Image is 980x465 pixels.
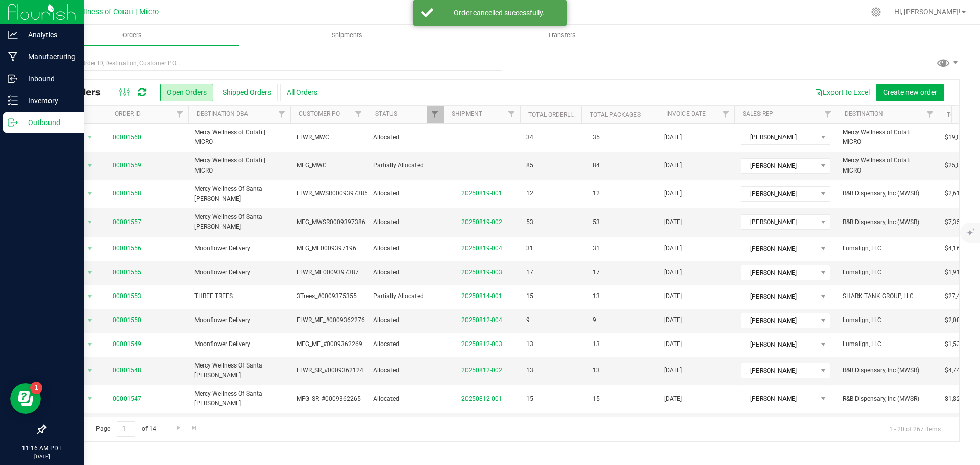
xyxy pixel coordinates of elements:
span: select [84,391,96,406]
span: 17 [587,265,605,280]
span: [DATE] [664,339,682,349]
span: select [84,187,96,201]
span: [PERSON_NAME] [741,337,817,352]
span: [DATE] [664,394,682,404]
span: $1,532.00 [945,339,972,349]
span: $1,823.00 [945,394,972,404]
a: 00001559 [113,161,141,170]
span: Orders [109,31,156,40]
a: Order ID [115,110,141,117]
span: Lumalign, LLC [843,243,933,253]
a: 20250812-001 [461,395,502,402]
inline-svg: Inbound [8,74,18,84]
span: [PERSON_NAME] [741,391,817,406]
button: All Orders [280,84,324,101]
span: 13 [526,365,533,375]
inline-svg: Manufacturing [8,52,18,62]
span: Mercy Wellness Of Santa [PERSON_NAME] [194,389,284,408]
a: 00001555 [113,267,141,277]
a: Destination DBA [197,110,248,117]
span: $2,084.34 [945,315,972,325]
span: 84 [587,158,605,173]
a: Transfers [454,25,669,46]
a: Filter [171,106,188,123]
a: 00001547 [113,394,141,404]
a: 20250819-004 [461,244,502,252]
span: $19,039.16 [945,133,976,142]
a: 00001548 [113,365,141,375]
span: 1 - 20 of 267 items [881,421,949,436]
span: Moonflower Delivery [194,339,284,349]
a: 00001553 [113,291,141,301]
span: 15 [526,394,533,404]
span: R&B Dispensary, Inc (MWSR) [843,189,933,199]
span: 12 [526,189,533,199]
span: MFG_MWC [297,161,361,170]
span: select [84,289,96,304]
span: 3Trees_#0009375355 [297,291,361,301]
a: Destination [845,110,883,117]
span: Hi, [PERSON_NAME]! [894,8,961,16]
button: Create new order [876,84,944,101]
button: Shipped Orders [216,84,278,101]
span: Moonflower Delivery [194,267,284,277]
span: $4,740.00 [945,365,972,375]
span: 85 [526,161,533,170]
span: FLWR_MF0009397387 [297,267,361,277]
span: select [84,337,96,352]
span: [DATE] [664,267,682,277]
span: [PERSON_NAME] [741,159,817,173]
span: Lumalign, LLC [843,339,933,349]
span: Allocated [373,217,437,227]
span: Mercy Wellness of Cotati | Micro [50,8,159,16]
span: 35 [587,130,605,145]
span: $2,613.00 [945,189,972,199]
iframe: Resource center [10,383,41,414]
a: Orders [24,25,239,46]
p: Analytics [18,29,79,41]
span: 31 [526,243,533,253]
span: select [84,265,96,280]
a: Filter [503,106,520,123]
p: Manufacturing [18,51,79,63]
span: select [84,130,96,144]
span: Mercy Wellness Of Santa [PERSON_NAME] [194,212,284,232]
span: [PERSON_NAME] [741,265,817,280]
span: Allocated [373,365,437,375]
a: 20250819-002 [461,218,502,226]
a: Filter [820,106,837,123]
span: 34 [526,133,533,142]
span: 13 [587,289,605,304]
input: 1 [117,421,135,437]
inline-svg: Outbound [8,117,18,128]
span: Mercy Wellness of Cotati | MICRO [194,156,284,175]
a: 20250819-003 [461,268,502,276]
a: Shipments [239,25,454,46]
span: Allocated [373,243,437,253]
span: MFG_SR_#0009362265 [297,394,361,404]
inline-svg: Inventory [8,95,18,106]
span: [PERSON_NAME] [741,313,817,328]
span: Allocated [373,267,437,277]
span: Page of 14 [87,421,164,437]
span: MFG_MWSR0009397386 [297,217,365,227]
a: Filter [922,106,939,123]
span: SHARK TANK GROUP, LLC [843,291,933,301]
a: Shipment [452,110,482,117]
span: [PERSON_NAME] [741,215,817,229]
a: Invoice Date [666,110,706,117]
span: Allocated [373,133,437,142]
span: $1,910.04 [945,267,972,277]
span: Mercy Wellness Of Santa [PERSON_NAME] [194,184,284,204]
span: [PERSON_NAME] [741,289,817,304]
a: Customer PO [299,110,340,117]
span: [DATE] [664,291,682,301]
span: Lumalign, LLC [843,315,933,325]
span: select [84,241,96,256]
span: FLWR_MWSR0009397385 [297,189,368,199]
p: Outbound [18,116,79,129]
span: 13 [587,363,605,378]
span: $4,162.25 [945,243,972,253]
span: R&B Dispensary, Inc (MWSR) [843,217,933,227]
